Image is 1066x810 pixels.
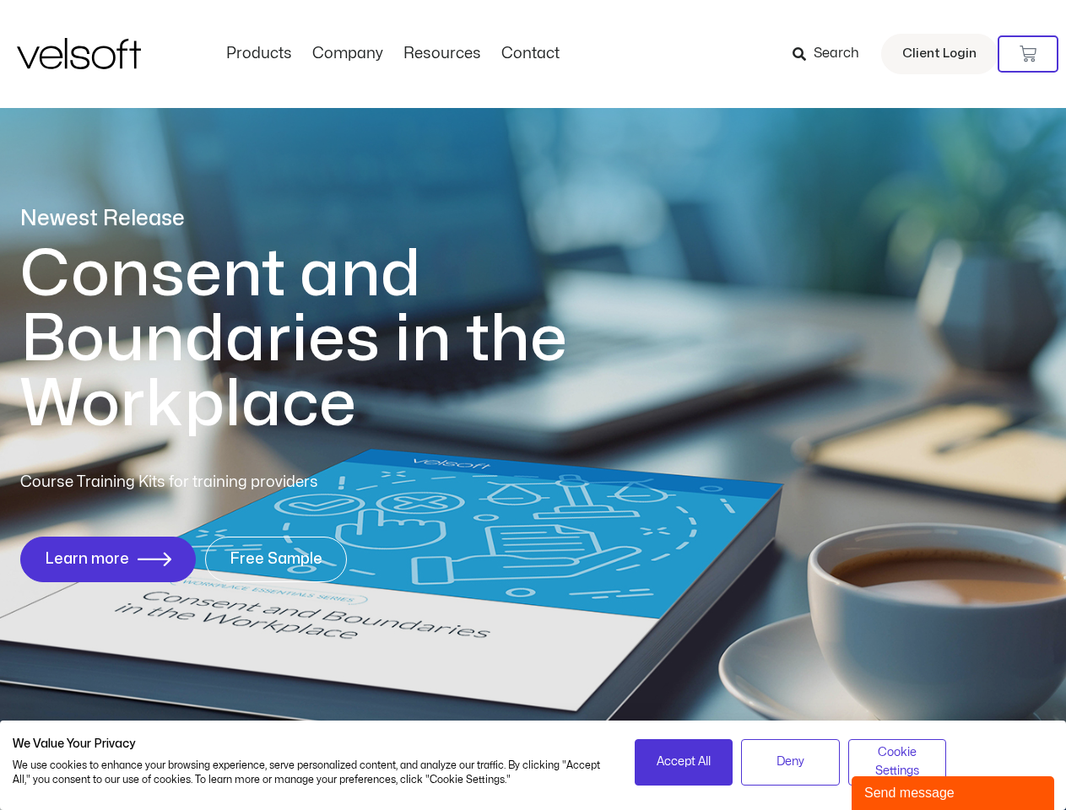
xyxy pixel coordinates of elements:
span: Free Sample [230,551,322,568]
h1: Consent and Boundaries in the Workplace [20,242,636,437]
span: Learn more [45,551,129,568]
span: Deny [777,753,804,771]
span: Search [814,43,859,65]
a: Free Sample [205,537,347,582]
a: Learn more [20,537,196,582]
span: Cookie Settings [859,743,936,781]
p: Newest Release [20,204,636,234]
a: Search [793,40,871,68]
p: We use cookies to enhance your browsing experience, serve personalized content, and analyze our t... [13,759,609,787]
span: Client Login [902,43,977,65]
button: Adjust cookie preferences [848,739,947,786]
img: Velsoft Training Materials [17,38,141,69]
button: Deny all cookies [741,739,840,786]
a: ProductsMenu Toggle [216,45,302,63]
iframe: chat widget [852,773,1058,810]
a: CompanyMenu Toggle [302,45,393,63]
a: ContactMenu Toggle [491,45,570,63]
nav: Menu [216,45,570,63]
p: Course Training Kits for training providers [20,471,441,494]
a: Client Login [881,34,998,74]
button: Accept all cookies [635,739,733,786]
h2: We Value Your Privacy [13,737,609,752]
span: Accept All [657,753,711,771]
a: ResourcesMenu Toggle [393,45,491,63]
